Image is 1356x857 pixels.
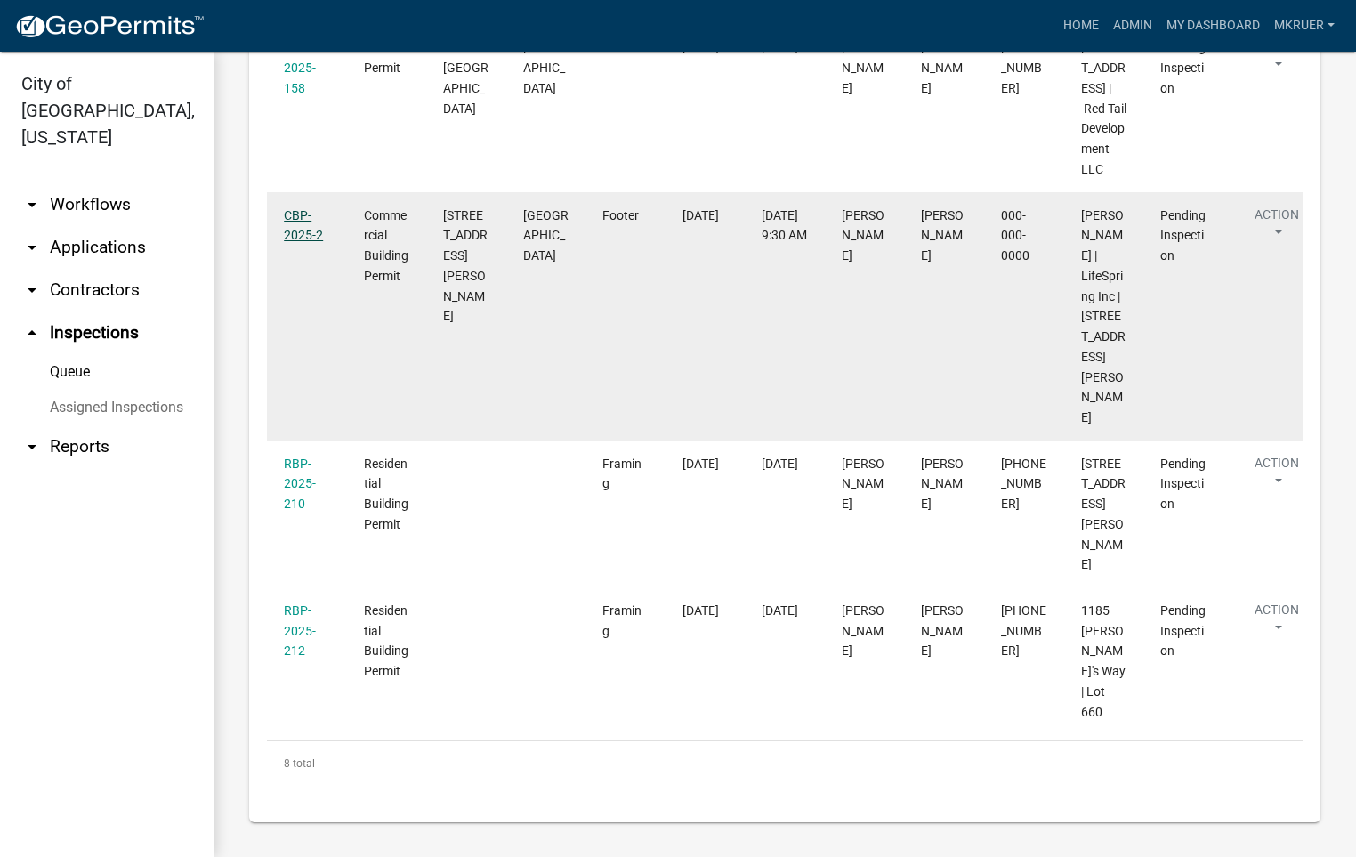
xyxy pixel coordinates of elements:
[443,208,488,324] span: 1060 SHARON DRIVE
[284,603,316,659] a: RBP-2025-212
[921,457,964,512] span: MIKE
[284,40,317,95] a: ELEC-2025-158
[1001,603,1046,659] span: 502-664-0569
[1240,37,1313,82] button: Action
[842,40,884,95] span: Mike Kruer
[1267,9,1342,43] a: mkruer
[921,603,964,659] span: Mike
[364,208,408,283] span: Commercial Building Permit
[762,601,807,621] div: [DATE]
[364,457,408,531] span: Residential Building Permit
[1081,40,1126,176] span: 4633 RED TAIL RIDGE 4633 Redtail Ridge, Lot 228 | Red Tail Development LLC
[21,237,43,258] i: arrow_drop_down
[1106,9,1159,43] a: Admin
[284,208,323,243] a: CBP-2025-2
[1160,208,1206,263] span: Pending Inspection
[1081,603,1126,719] span: 1185 Dustin's Way | Lot 660
[21,279,43,301] i: arrow_drop_down
[682,603,719,618] span: 09/04/2025
[762,206,807,247] div: [DATE] 9:30 AM
[842,457,884,512] span: Mike Kruer
[284,457,316,512] a: RBP-2025-210
[682,457,719,471] span: 09/04/2025
[921,208,964,263] span: Mike Kruer
[21,194,43,215] i: arrow_drop_down
[1160,40,1206,95] span: Pending Inspection
[1001,208,1029,263] span: 000-000-0000
[602,603,642,638] span: Framing
[1081,208,1126,425] span: Konner Grossman | LifeSpring Inc | 1060 SHARON DRIVE
[1240,454,1313,498] button: Action
[602,457,642,491] span: Framing
[1240,206,1313,250] button: Action
[1160,603,1206,659] span: Pending Inspection
[443,40,488,115] span: 4633 RED TAIL RIDGE
[267,741,1303,786] div: 8 total
[21,322,43,344] i: arrow_drop_up
[1240,601,1313,645] button: Action
[842,603,884,659] span: Mike Kruer
[1001,40,1046,95] span: 317-750-4310
[682,208,719,222] span: 09/04/2025
[921,40,964,95] span: MITCH
[364,603,408,678] span: Residential Building Permit
[602,40,629,54] span: Final
[602,208,639,222] span: Footer
[682,40,719,54] span: 09/04/2025
[1160,457,1206,512] span: Pending Inspection
[1159,9,1267,43] a: My Dashboard
[523,208,569,263] span: JEFFERSONVILLE
[1001,457,1046,512] span: 502-664-0569
[762,454,807,474] div: [DATE]
[21,436,43,457] i: arrow_drop_down
[1081,457,1126,572] span: 1192 Dustin's Way | Lot 602
[842,208,884,263] span: Mike Kruer
[1056,9,1106,43] a: Home
[523,40,569,95] span: JEFFERSONVILLE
